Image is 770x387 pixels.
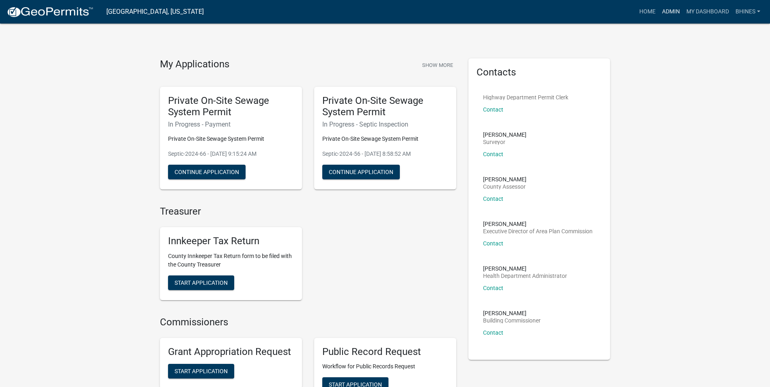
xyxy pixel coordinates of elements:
[483,106,503,113] a: Contact
[168,275,234,290] button: Start Application
[322,150,448,158] p: Septic-2024-56 - [DATE] 8:58:52 AM
[160,58,229,71] h4: My Applications
[483,139,526,145] p: Surveyor
[483,151,503,157] a: Contact
[483,285,503,291] a: Contact
[483,266,567,271] p: [PERSON_NAME]
[168,135,294,143] p: Private On-Site Sewage System Permit
[168,346,294,358] h5: Grant Appropriation Request
[168,150,294,158] p: Septic-2024-66 - [DATE] 9:15:24 AM
[168,165,246,179] button: Continue Application
[168,252,294,269] p: County Innkeeper Tax Return form to be filed with the County Treasurer
[168,235,294,247] h5: Innkeeper Tax Return
[322,165,400,179] button: Continue Application
[160,206,456,217] h4: Treasurer
[732,4,764,19] a: bhines
[483,273,567,279] p: Health Department Administrator
[175,368,228,374] span: Start Application
[636,4,659,19] a: Home
[322,120,448,128] h6: In Progress - Septic Inspection
[477,67,602,78] h5: Contacts
[683,4,732,19] a: My Dashboard
[483,240,503,247] a: Contact
[483,329,503,336] a: Contact
[322,135,448,143] p: Private On-Site Sewage System Permit
[483,310,541,316] p: [PERSON_NAME]
[483,318,541,323] p: Building Commissioner
[106,5,204,19] a: [GEOGRAPHIC_DATA], [US_STATE]
[168,95,294,118] h5: Private On-Site Sewage System Permit
[483,132,526,138] p: [PERSON_NAME]
[659,4,683,19] a: Admin
[168,120,294,128] h6: In Progress - Payment
[322,362,448,371] p: Workflow for Public Records Request
[322,346,448,358] h5: Public Record Request
[160,316,456,328] h4: Commissioners
[483,184,526,189] p: County Assessor
[483,221,593,227] p: [PERSON_NAME]
[322,95,448,118] h5: Private On-Site Sewage System Permit
[168,364,234,378] button: Start Application
[419,58,456,72] button: Show More
[175,279,228,286] span: Start Application
[483,176,526,182] p: [PERSON_NAME]
[483,95,568,100] p: Highway Department Permit Clerk
[483,228,593,234] p: Executive Director of Area Plan Commission
[483,196,503,202] a: Contact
